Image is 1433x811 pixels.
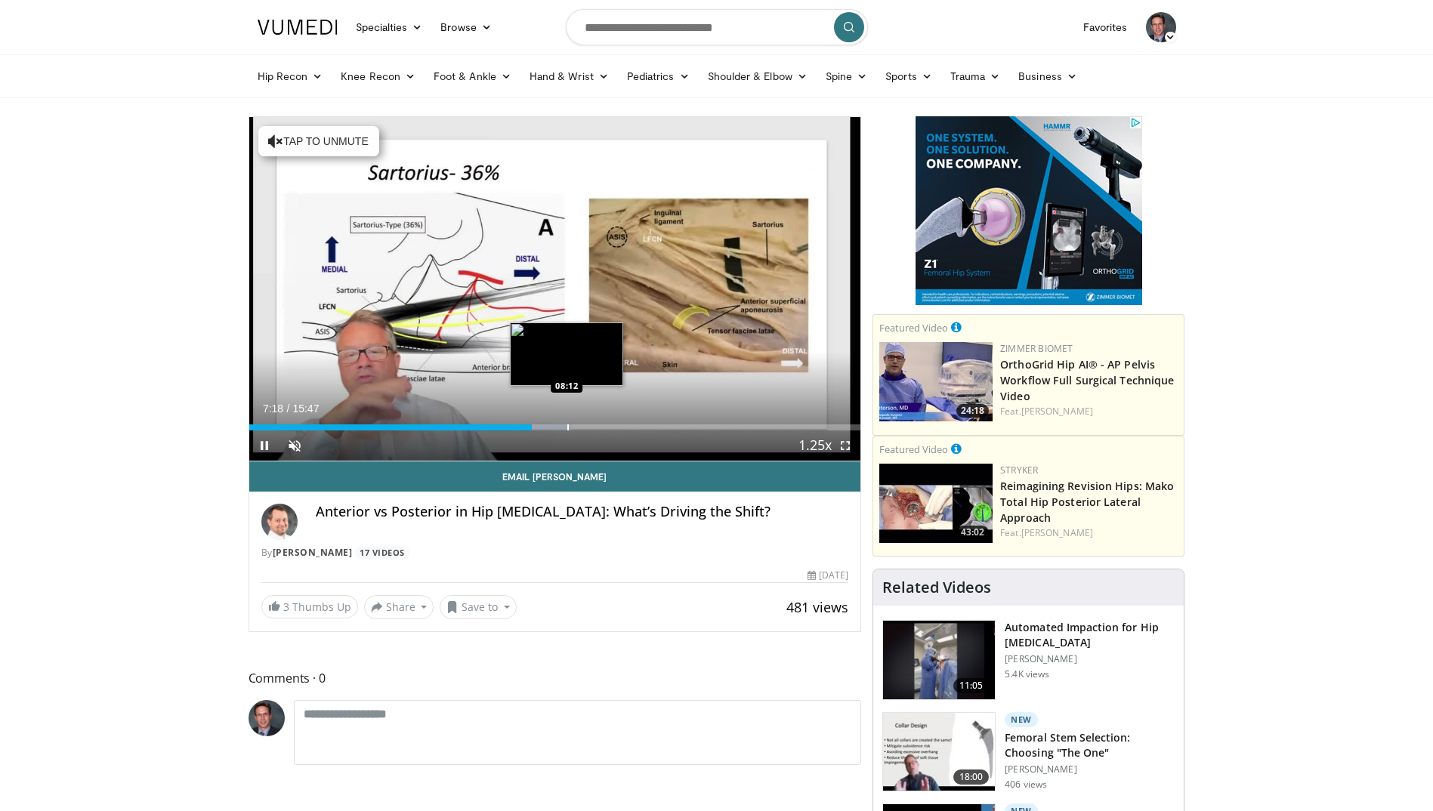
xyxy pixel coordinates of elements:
a: 11:05 Automated Impaction for Hip [MEDICAL_DATA] [PERSON_NAME] 5.4K views [882,620,1175,700]
button: Share [364,595,434,619]
div: Progress Bar [249,424,861,430]
button: Tap to unmute [258,126,379,156]
span: 24:18 [956,404,989,418]
a: Spine [817,61,876,91]
p: [PERSON_NAME] [1005,763,1175,776]
img: VuMedi Logo [258,20,338,35]
span: 43:02 [956,526,989,539]
h4: Anterior vs Posterior in Hip [MEDICAL_DATA]: What’s Driving the Shift? [316,504,849,520]
a: Email [PERSON_NAME] [249,461,861,492]
a: Hip Recon [249,61,332,91]
iframe: Advertisement [916,116,1142,305]
span: Comments 0 [249,668,862,688]
div: Feat. [1000,526,1178,540]
p: 5.4K views [1005,668,1049,680]
button: Save to [440,595,517,619]
span: 11:05 [953,678,990,693]
img: 6632ea9e-2a24-47c5-a9a2-6608124666dc.150x105_q85_crop-smart_upscale.jpg [879,464,993,543]
a: Trauma [941,61,1010,91]
button: Unmute [279,430,310,461]
a: Hand & Wrist [520,61,618,91]
input: Search topics, interventions [566,9,868,45]
small: Featured Video [879,321,948,335]
p: [PERSON_NAME] [1005,653,1175,665]
span: 18:00 [953,769,990,785]
span: / [287,402,290,415]
a: OrthoGrid Hip AI® - AP Pelvis Workflow Full Surgical Technique Video [1000,357,1174,403]
a: [PERSON_NAME] [273,546,353,559]
a: 3 Thumbs Up [261,595,358,618]
a: 17 Videos [355,546,410,559]
div: [DATE] [808,569,848,582]
a: Browse [431,12,501,42]
span: 7:18 [263,402,283,415]
img: Avatar [1146,12,1176,42]
a: Zimmer Biomet [1000,342,1073,355]
button: Pause [249,430,279,461]
img: c80c1d29-5d08-4b57-b833-2b3295cd5297.150x105_q85_crop-smart_upscale.jpg [879,342,993,421]
a: Stryker [1000,464,1038,476]
a: Pediatrics [618,61,699,91]
video-js: Video Player [249,117,861,461]
h3: Femoral Stem Selection: Choosing "The One" [1005,730,1175,760]
div: By [261,546,849,560]
p: 406 views [1005,779,1047,791]
a: 24:18 [879,342,993,421]
a: Foot & Ankle [425,61,520,91]
a: Specialties [347,12,432,42]
img: Avatar [249,700,285,736]
span: 15:47 [292,402,319,415]
small: Featured Video [879,443,948,456]
h3: Automated Impaction for Hip [MEDICAL_DATA] [1005,620,1175,650]
a: Knee Recon [332,61,425,91]
p: New [1005,712,1038,727]
a: Favorites [1074,12,1137,42]
div: Feat. [1000,405,1178,418]
img: b92808f7-0bd1-4e91-936d-56efdd9aa340.150x105_q85_crop-smart_upscale.jpg [883,621,995,699]
img: image.jpeg [510,322,623,386]
span: 481 views [786,598,848,616]
a: Shoulder & Elbow [699,61,817,91]
a: [PERSON_NAME] [1021,405,1093,418]
button: Playback Rate [800,430,830,461]
a: Reimagining Revision Hips: Mako Total Hip Posterior Lateral Approach [1000,479,1174,525]
a: [PERSON_NAME] [1021,526,1093,539]
button: Fullscreen [830,430,860,461]
a: 43:02 [879,464,993,543]
span: 3 [283,600,289,614]
a: Business [1009,61,1086,91]
img: e38941b5-ade7-407d-ad44-e377589d1b4e.150x105_q85_crop-smart_upscale.jpg [883,713,995,791]
a: Sports [876,61,941,91]
a: 18:00 New Femoral Stem Selection: Choosing "The One" [PERSON_NAME] 406 views [882,712,1175,792]
h4: Related Videos [882,578,991,597]
img: Avatar [261,504,298,540]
